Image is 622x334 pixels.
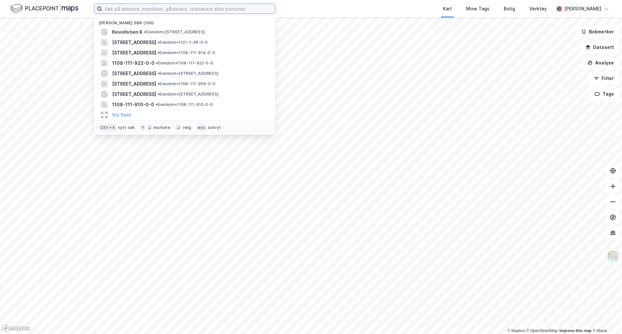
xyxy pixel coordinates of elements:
a: Mapbox [507,328,525,333]
a: OpenStreetMap [526,328,558,333]
button: Bokmerker [576,25,619,38]
button: Analyse [582,56,619,69]
span: • [157,50,159,55]
span: • [144,29,146,34]
span: • [157,92,159,97]
div: Verktøy [529,5,547,13]
span: Eiendom • 1108-111-914-0-0 [157,50,215,55]
input: Søk på adresse, matrikkel, gårdeiere, leietakere eller personer [102,4,275,14]
span: Kvivollstien 8 [112,28,143,36]
span: • [157,81,159,86]
img: Z [607,250,619,262]
div: esc [196,124,206,131]
button: Filter [588,72,619,85]
button: Vis flere [112,111,131,119]
div: velg [183,125,191,130]
span: • [157,71,159,76]
span: Eiendom • [STREET_ADDRESS] [157,92,218,97]
span: 1108-111-910-0-0 [112,101,154,109]
div: Ctrl + k [99,124,117,131]
span: Eiendom • 1121-1-36-0-0 [157,40,208,45]
div: avbryt [208,125,221,130]
div: Kontrollprogram for chat [590,303,622,334]
span: • [155,102,157,107]
div: markere [154,125,170,130]
div: [PERSON_NAME] søk (100) [94,15,275,27]
span: Eiendom • [STREET_ADDRESS] [144,29,205,35]
a: Mapbox homepage [2,325,30,332]
span: • [157,40,159,45]
iframe: Chat Widget [590,303,622,334]
div: [PERSON_NAME] [564,5,601,13]
span: • [156,61,158,65]
img: logo.f888ab2527a4732fd821a326f86c7f29.svg [10,3,78,14]
div: Bolig [504,5,515,13]
span: Eiendom • [STREET_ADDRESS] [157,71,218,76]
span: [STREET_ADDRESS] [112,90,156,98]
a: Improve this map [559,328,592,333]
div: nytt søk [118,125,135,130]
span: [STREET_ADDRESS] [112,39,156,46]
span: [STREET_ADDRESS] [112,80,156,88]
span: Eiendom • 1108-111-910-0-0 [155,102,213,107]
button: Tags [589,87,619,100]
span: [STREET_ADDRESS] [112,49,156,57]
span: 1108-111-922-0-0 [112,59,155,67]
span: [STREET_ADDRESS] [112,70,156,77]
div: Mine Tags [466,5,490,13]
span: Eiendom • 1108-111-956-0-0 [157,81,215,86]
div: Kart [443,5,452,13]
button: Datasett [580,41,619,54]
span: Eiendom • 1108-111-922-0-0 [156,61,213,66]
